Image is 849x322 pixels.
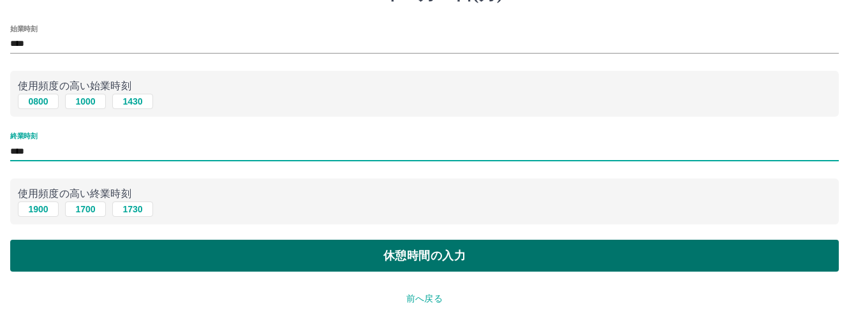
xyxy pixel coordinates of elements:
[18,94,59,109] button: 0800
[112,94,153,109] button: 1430
[65,94,106,109] button: 1000
[18,186,831,201] p: 使用頻度の高い終業時刻
[112,201,153,217] button: 1730
[10,131,37,141] label: 終業時刻
[18,78,831,94] p: 使用頻度の高い始業時刻
[10,24,37,33] label: 始業時刻
[10,292,839,305] p: 前へ戻る
[18,201,59,217] button: 1900
[65,201,106,217] button: 1700
[10,240,839,272] button: 休憩時間の入力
